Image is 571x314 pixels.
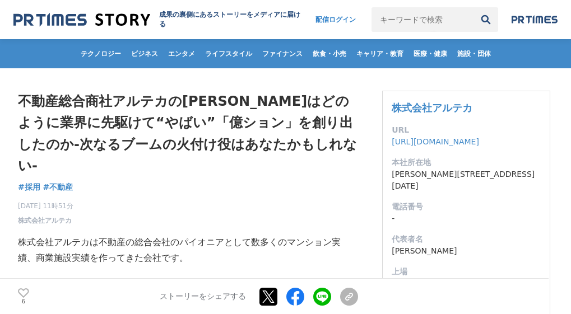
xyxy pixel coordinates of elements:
[308,49,351,58] span: 飲食・小売
[18,235,358,267] p: 株式会社アルテカは不動産の総合会社のパイオニアとして数多くのマンション実績、商業施設実績を作ってきた会社です。
[352,49,408,58] span: キャリア・教育
[18,215,72,226] a: 株式会社アルテカ
[392,278,541,289] dd: 未上場
[201,39,257,68] a: ライフスタイル
[18,299,29,304] p: 6
[160,292,246,302] p: ストーリーをシェアする
[392,124,541,136] dt: URL
[18,181,40,193] a: #採用
[201,49,257,58] span: ライフスタイル
[13,10,304,29] a: 成果の裏側にあるストーリーをメディアに届ける 成果の裏側にあるストーリーをメディアに届ける
[372,7,473,32] input: キーワードで検索
[392,168,541,192] dd: [PERSON_NAME][STREET_ADDRESS][DATE]
[392,213,541,224] dd: -
[304,7,367,32] a: 配信ログイン
[392,157,541,168] dt: 本社所在地
[258,39,307,68] a: ファイナンス
[164,39,199,68] a: エンタメ
[352,39,408,68] a: キャリア・教育
[258,49,307,58] span: ファイナンス
[127,39,163,68] a: ビジネス
[409,39,452,68] a: 医療・健康
[127,49,163,58] span: ビジネス
[453,39,495,68] a: 施設・団体
[473,7,498,32] button: 検索
[43,182,73,192] span: #不動産
[392,201,541,213] dt: 電話番号
[76,49,126,58] span: テクノロジー
[164,49,199,58] span: エンタメ
[392,233,541,245] dt: 代表者名
[308,39,351,68] a: 飲食・小売
[76,39,126,68] a: テクノロジー
[18,91,358,177] h1: 不動産総合商社アルテカの[PERSON_NAME]はどのように業界に先駆けて“やばい”「億ション」を創り出したのか-次なるブームの火付け役はあなたかもしれない-
[453,49,495,58] span: 施設・団体
[43,181,73,193] a: #不動産
[18,182,40,192] span: #採用
[392,137,479,146] a: [URL][DOMAIN_NAME]
[392,102,472,114] a: 株式会社アルテカ
[18,201,73,211] span: [DATE] 11時51分
[512,15,558,24] img: prtimes
[13,12,150,27] img: 成果の裏側にあるストーリーをメディアに届ける
[392,245,541,257] dd: [PERSON_NAME]
[409,49,452,58] span: 医療・健康
[392,266,541,278] dt: 上場
[159,10,305,29] h2: 成果の裏側にあるストーリーをメディアに届ける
